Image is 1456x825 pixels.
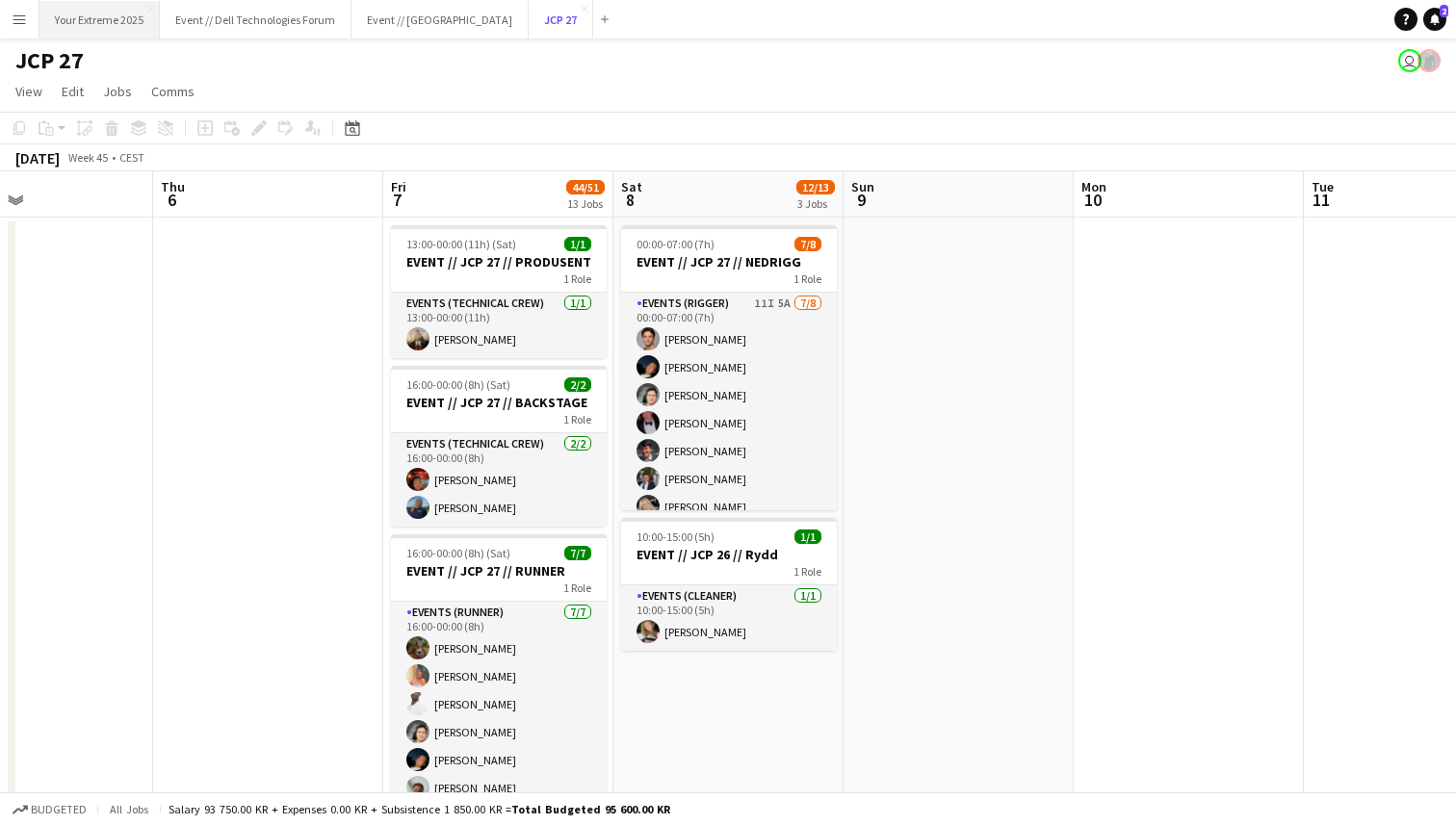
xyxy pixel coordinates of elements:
[529,1,593,39] button: JCP 27
[1079,189,1106,211] span: 10
[406,546,510,560] span: 16:00-00:00 (8h) (Sat)
[1312,178,1334,195] span: Tue
[391,433,607,527] app-card-role: Events (Technical Crew)2/216:00-00:00 (8h)[PERSON_NAME][PERSON_NAME]
[391,225,607,358] app-job-card: 13:00-00:00 (11h) (Sat)1/1EVENT // JCP 27 // PRODUSENT1 RoleEvents (Technical Crew)1/113:00-00:00...
[95,79,140,104] a: Jobs
[64,150,112,165] span: Week 45
[563,271,591,286] span: 1 Role
[391,253,607,271] h3: EVENT // JCP 27 // PRODUSENT
[797,196,834,211] div: 3 Jobs
[637,529,715,544] span: 10:00-15:00 (5h)
[8,79,50,104] a: View
[563,580,591,595] span: 1 Role
[794,237,821,251] span: 7/8
[106,802,152,816] span: All jobs
[1423,8,1446,31] a: 2
[62,83,84,100] span: Edit
[621,585,837,651] app-card-role: Events (Cleaner)1/110:00-15:00 (5h)[PERSON_NAME]
[637,237,715,251] span: 00:00-07:00 (7h)
[39,1,160,39] button: Your Extreme 2025
[161,178,185,195] span: Thu
[796,180,835,194] span: 12/13
[391,366,607,527] app-job-card: 16:00-00:00 (8h) (Sat)2/2EVENT // JCP 27 // BACKSTAGE1 RoleEvents (Technical Crew)2/216:00-00:00 ...
[406,237,516,251] span: 13:00-00:00 (11h) (Sat)
[793,271,821,286] span: 1 Role
[103,83,132,100] span: Jobs
[15,148,60,168] div: [DATE]
[564,377,591,392] span: 2/2
[621,178,642,195] span: Sat
[563,412,591,426] span: 1 Role
[1417,49,1441,72] app-user-avatar: Sophie Søvik
[566,180,605,194] span: 44/51
[511,802,670,816] span: Total Budgeted 95 600.00 KR
[406,377,510,392] span: 16:00-00:00 (8h) (Sat)
[794,529,821,544] span: 1/1
[388,189,406,211] span: 7
[564,546,591,560] span: 7/7
[391,394,607,411] h3: EVENT // JCP 27 // BACKSTAGE
[621,293,837,554] app-card-role: Events (Rigger)11I5A7/800:00-07:00 (7h)[PERSON_NAME][PERSON_NAME][PERSON_NAME][PERSON_NAME][PERSO...
[621,518,837,651] app-job-card: 10:00-15:00 (5h)1/1EVENT // JCP 26 // Rydd1 RoleEvents (Cleaner)1/110:00-15:00 (5h)[PERSON_NAME]
[151,83,195,100] span: Comms
[169,802,670,816] div: Salary 93 750.00 KR + Expenses 0.00 KR + Subsistence 1 850.00 KR =
[851,178,874,195] span: Sun
[1440,5,1448,17] span: 2
[160,1,351,39] button: Event // Dell Technologies Forum
[391,562,607,580] h3: EVENT // JCP 27 // RUNNER
[621,253,837,271] h3: EVENT // JCP 27 // NEDRIGG
[618,189,642,211] span: 8
[351,1,529,39] button: Event // [GEOGRAPHIC_DATA]
[391,293,607,358] app-card-role: Events (Technical Crew)1/113:00-00:00 (11h)[PERSON_NAME]
[54,79,91,104] a: Edit
[621,225,837,510] app-job-card: 00:00-07:00 (7h)7/8EVENT // JCP 27 // NEDRIGG1 RoleEvents (Rigger)11I5A7/800:00-07:00 (7h)[PERSON...
[15,83,42,100] span: View
[567,196,604,211] div: 13 Jobs
[1309,189,1334,211] span: 11
[15,46,84,75] h1: JCP 27
[119,150,144,165] div: CEST
[158,189,185,211] span: 6
[10,799,90,820] button: Budgeted
[848,189,874,211] span: 9
[1398,49,1421,72] app-user-avatar: Lars Songe
[621,546,837,563] h3: EVENT // JCP 26 // Rydd
[391,178,406,195] span: Fri
[793,564,821,579] span: 1 Role
[31,803,87,816] span: Budgeted
[1081,178,1106,195] span: Mon
[391,534,607,819] app-job-card: 16:00-00:00 (8h) (Sat)7/7EVENT // JCP 27 // RUNNER1 RoleEvents (Runner)7/716:00-00:00 (8h)[PERSON...
[564,237,591,251] span: 1/1
[143,79,202,104] a: Comms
